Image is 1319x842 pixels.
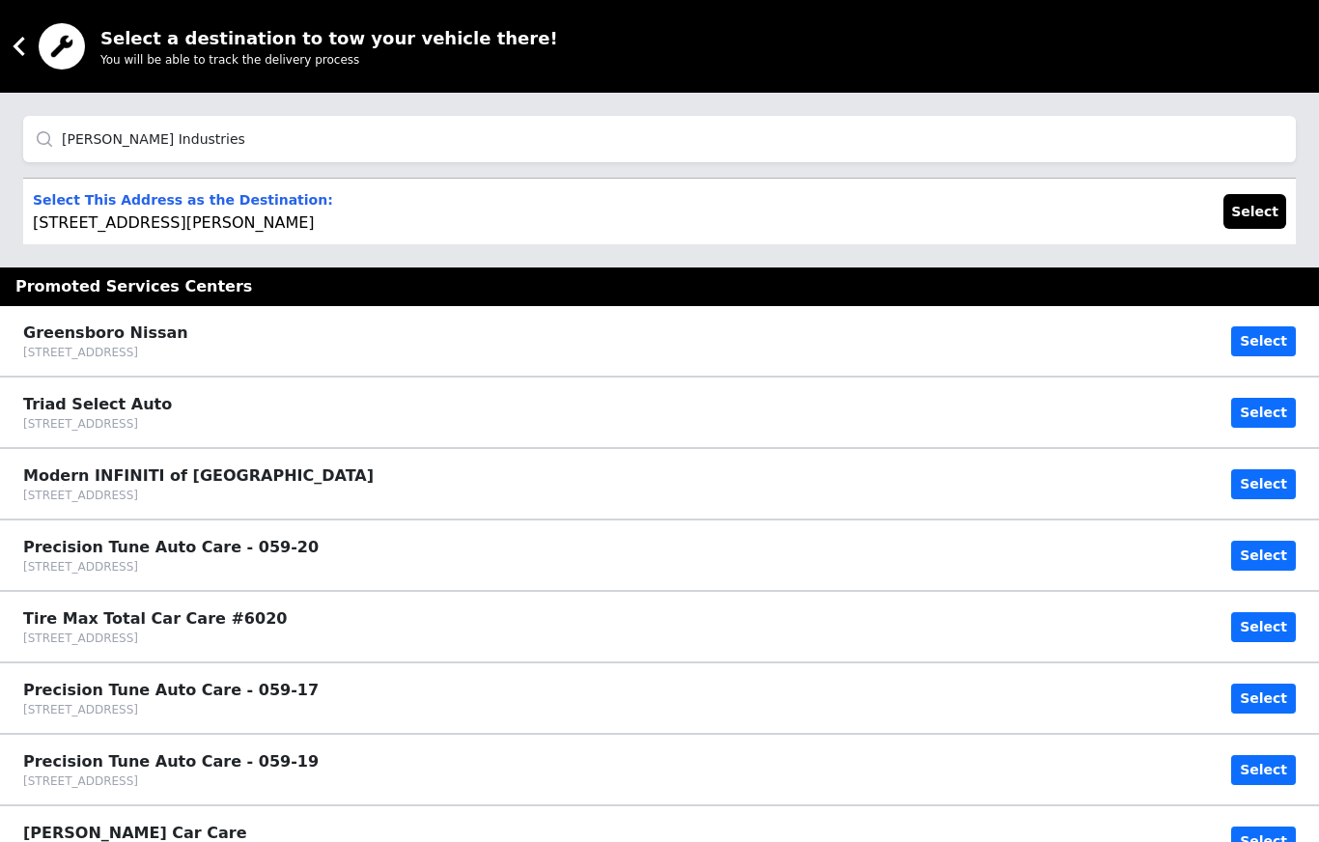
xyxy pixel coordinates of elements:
[23,322,188,345] div: Greensboro Nissan
[1223,194,1286,229] button: Select
[23,702,319,717] div: [STREET_ADDRESS]
[1231,398,1296,428] button: Select
[23,393,172,416] div: Triad Select Auto
[23,631,287,646] div: [STREET_ADDRESS]
[1231,469,1296,499] button: Select
[23,559,319,575] div: [STREET_ADDRESS]
[23,116,1296,162] input: Where would you like to go?
[39,23,85,70] img: trx now logo
[100,52,568,68] div: You will be able to track the delivery process
[23,536,319,559] div: Precision Tune Auto Care - 059-20
[23,488,374,503] div: [STREET_ADDRESS]
[23,464,374,488] div: Modern INFINITI of [GEOGRAPHIC_DATA]
[23,416,172,432] div: [STREET_ADDRESS]
[23,679,319,702] div: Precision Tune Auto Care - 059-17
[1231,326,1296,356] button: Select
[23,750,319,773] div: Precision Tune Auto Care - 059-19
[23,773,319,789] div: [STREET_ADDRESS]
[1231,755,1296,785] button: Select
[1231,541,1296,571] button: Select
[100,25,558,52] div: Select a destination to tow your vehicle there!
[23,345,188,360] div: [STREET_ADDRESS]
[33,192,333,208] span: Select This Address as the Destination:
[33,188,333,235] p: [STREET_ADDRESS][PERSON_NAME]
[1231,684,1296,714] button: Select
[1231,612,1296,642] button: Select
[23,607,287,631] div: Tire Max Total Car Care #6020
